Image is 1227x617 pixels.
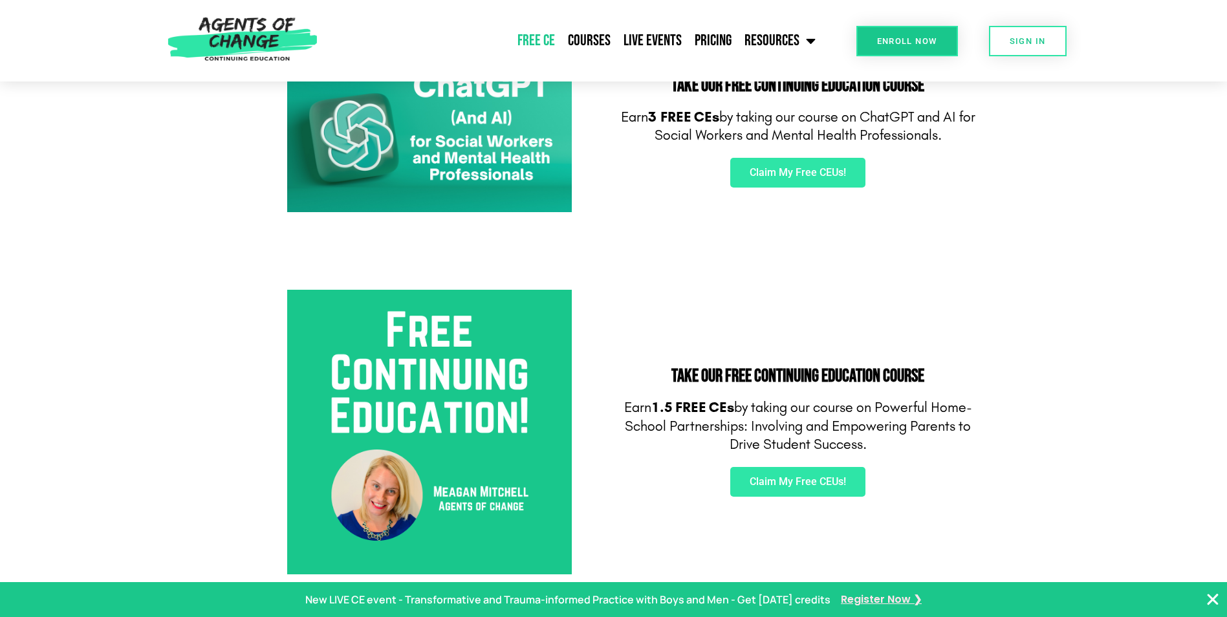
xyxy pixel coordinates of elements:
[648,109,719,125] b: 3 FREE CEs
[989,26,1067,56] a: SIGN IN
[620,367,976,385] h2: Take Our FREE Continuing Education Course
[620,77,976,95] h2: Take Our FREE Continuing Education Course
[750,168,846,178] span: Claim My Free CEUs!
[750,477,846,487] span: Claim My Free CEUs!
[877,37,937,45] span: Enroll Now
[511,25,561,57] a: Free CE
[651,399,734,416] b: 1.5 FREE CEs
[730,158,865,188] a: Claim My Free CEUs!
[620,108,976,145] p: Earn by taking our course on ChatGPT and AI for Social Workers and Mental Health Professionals.
[620,398,976,454] p: Earn by taking our course on Powerful Home-School Partnerships: Involving and Empowering Parents ...
[730,467,865,497] a: Claim My Free CEUs!
[305,590,831,609] p: New LIVE CE event - Transformative and Trauma-informed Practice with Boys and Men - Get [DATE] cr...
[561,25,617,57] a: Courses
[1010,37,1046,45] span: SIGN IN
[324,25,822,57] nav: Menu
[617,25,688,57] a: Live Events
[738,25,822,57] a: Resources
[1205,592,1221,607] button: Close Banner
[856,26,958,56] a: Enroll Now
[841,590,922,609] a: Register Now ❯
[688,25,738,57] a: Pricing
